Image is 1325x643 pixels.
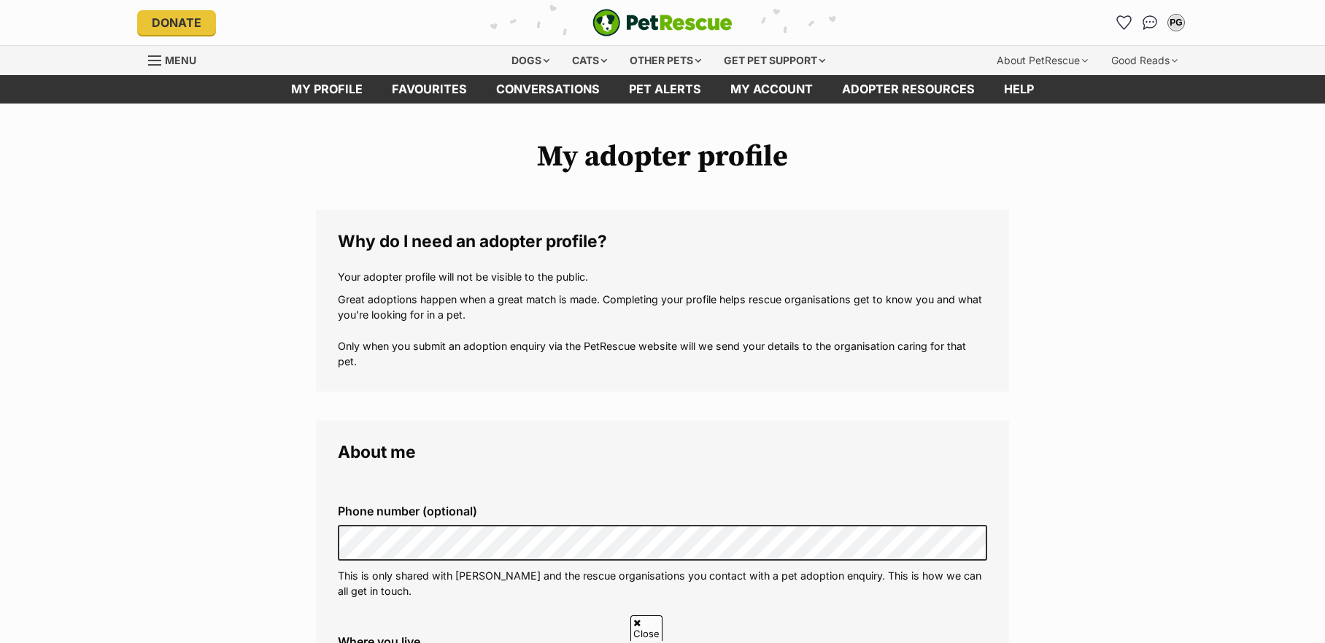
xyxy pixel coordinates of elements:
[1138,11,1162,34] a: Conversations
[338,568,987,599] p: This is only shared with [PERSON_NAME] and the rescue organisations you contact with a pet adopti...
[338,269,987,284] p: Your adopter profile will not be visible to the public.
[827,75,989,104] a: Adopter resources
[1101,46,1188,75] div: Good Reads
[1143,15,1158,30] img: chat-41dd97257d64d25036548639549fe6c8038ab92f7586957e7f3b1b290dea8141.svg
[562,46,617,75] div: Cats
[501,46,560,75] div: Dogs
[338,292,987,370] p: Great adoptions happen when a great match is made. Completing your profile helps rescue organisat...
[614,75,716,104] a: Pet alerts
[716,75,827,104] a: My account
[714,46,835,75] div: Get pet support
[316,140,1009,174] h1: My adopter profile
[1112,11,1188,34] ul: Account quick links
[986,46,1098,75] div: About PetRescue
[148,46,206,72] a: Menu
[592,9,733,36] img: logo-e224e6f780fb5917bec1dbf3a21bbac754714ae5b6737aabdf751b685950b380.svg
[338,443,987,461] legend: About me
[277,75,377,104] a: My profile
[592,9,733,36] a: PetRescue
[165,54,196,66] span: Menu
[338,232,987,251] legend: Why do I need an adopter profile?
[316,210,1009,391] fieldset: Why do I need an adopter profile?
[137,10,216,35] a: Donate
[377,75,482,104] a: Favourites
[630,615,662,641] span: Close
[1112,11,1135,34] a: Favourites
[989,75,1048,104] a: Help
[619,46,711,75] div: Other pets
[1164,11,1188,34] button: My account
[338,504,987,518] label: Phone number (optional)
[1169,15,1183,30] div: PG
[482,75,614,104] a: conversations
